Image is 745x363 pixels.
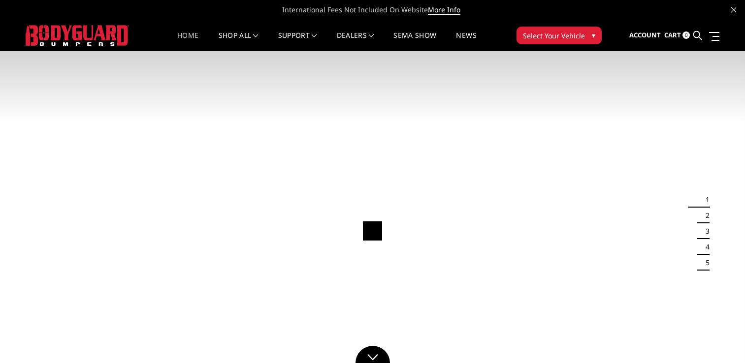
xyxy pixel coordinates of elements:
[356,346,390,363] a: Click to Down
[700,223,710,239] button: 3 of 5
[629,30,661,39] span: Account
[700,208,710,223] button: 2 of 5
[219,32,259,51] a: shop all
[682,31,690,39] span: 0
[664,30,681,39] span: Cart
[393,32,436,51] a: SEMA Show
[700,255,710,271] button: 5 of 5
[337,32,374,51] a: Dealers
[278,32,317,51] a: Support
[428,5,460,15] a: More Info
[456,32,476,51] a: News
[700,239,710,255] button: 4 of 5
[629,22,661,49] a: Account
[523,30,585,41] span: Select Your Vehicle
[177,32,198,51] a: Home
[664,22,690,49] a: Cart 0
[26,25,129,45] img: BODYGUARD BUMPERS
[592,30,595,40] span: ▾
[700,192,710,208] button: 1 of 5
[517,27,602,44] button: Select Your Vehicle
